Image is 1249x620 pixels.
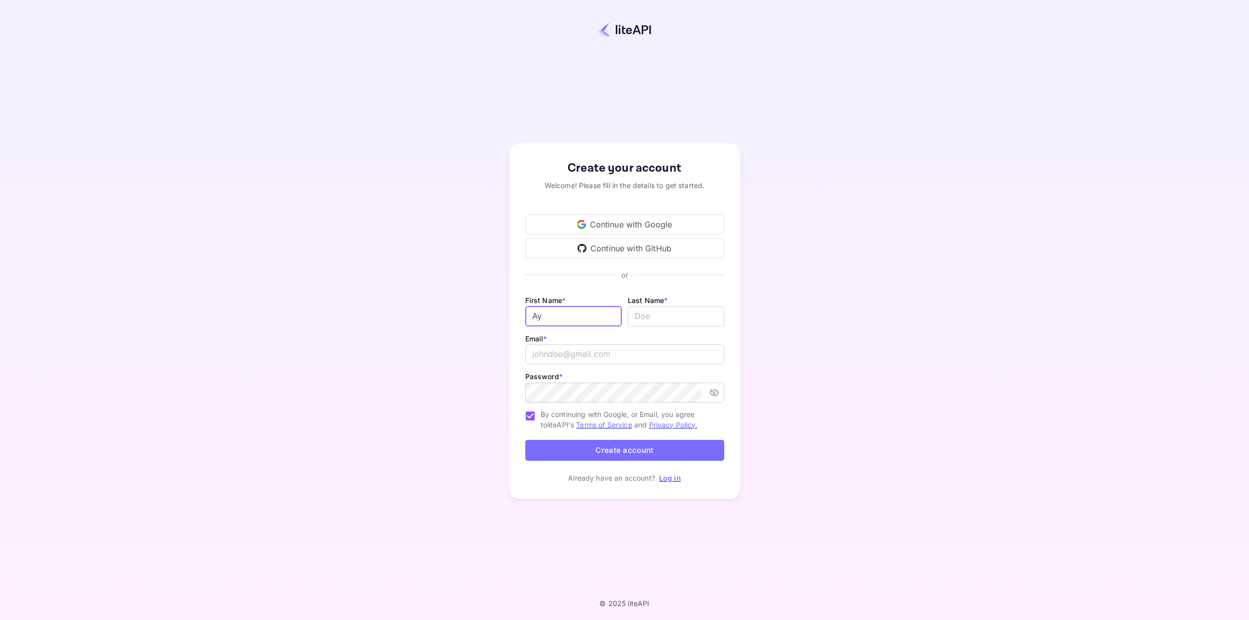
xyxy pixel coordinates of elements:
[628,307,724,326] input: Doe
[568,473,655,483] p: Already have an account?
[525,344,724,364] input: johndoe@gmail.com
[525,159,724,177] div: Create your account
[525,307,622,326] input: John
[525,296,566,305] label: First Name
[705,384,723,402] button: toggle password visibility
[525,440,724,461] button: Create account
[628,296,668,305] label: Last Name
[525,334,547,343] label: Email
[525,372,563,381] label: Password
[525,238,724,258] div: Continue with GitHub
[525,214,724,234] div: Continue with Google
[599,599,649,608] p: © 2025 liteAPI
[659,474,681,482] a: Log in
[649,420,697,429] a: Privacy Policy.
[541,409,716,430] span: By continuing with Google, or Email, you agree to liteAPI's and
[576,420,632,429] a: Terms of Service
[525,180,724,191] div: Welcome! Please fill in the details to get started.
[598,22,651,37] img: liteapi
